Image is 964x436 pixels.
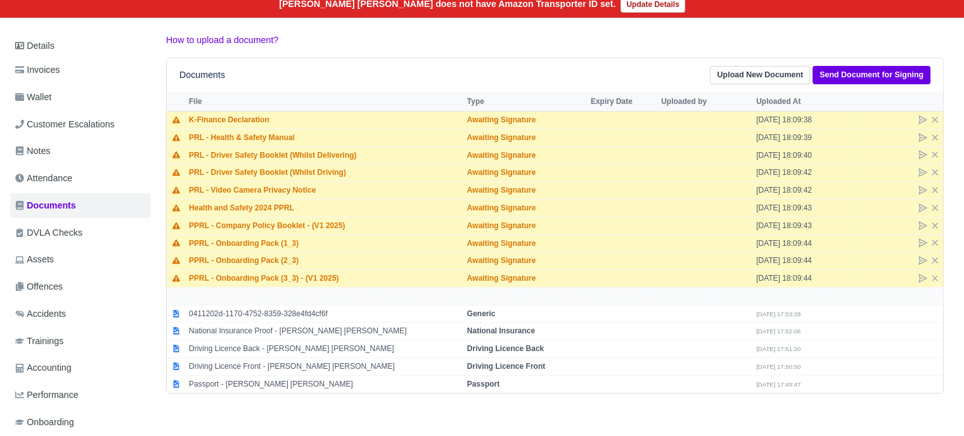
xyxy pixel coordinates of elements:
[464,270,588,288] td: Awaiting Signature
[813,66,930,84] a: Send Document for Signing
[753,234,848,252] td: [DATE] 18:09:44
[10,274,151,299] a: Offences
[186,182,464,200] td: PRL - Video Camera Privacy Notice
[467,362,545,371] strong: Driving Licence Front
[15,252,54,267] span: Assets
[753,182,848,200] td: [DATE] 18:09:42
[464,182,588,200] td: Awaiting Signature
[186,323,464,340] td: National Insurance Proof - [PERSON_NAME] [PERSON_NAME]
[10,112,151,137] a: Customer Escalations
[753,252,848,270] td: [DATE] 18:09:44
[186,146,464,164] td: PRL - Driver Safety Booklet (Whilst Delivering)
[186,358,464,376] td: Driving Licence Front - [PERSON_NAME] [PERSON_NAME]
[15,63,60,77] span: Invoices
[467,326,535,335] strong: National Insurance
[15,279,63,294] span: Offences
[15,90,51,105] span: Wallet
[464,199,588,217] td: Awaiting Signature
[756,381,800,388] small: [DATE] 17:49:47
[10,193,151,218] a: Documents
[710,66,810,84] a: Upload New Document
[756,363,800,370] small: [DATE] 17:50:50
[756,311,800,317] small: [DATE] 17:53:28
[753,146,848,164] td: [DATE] 18:09:40
[186,164,464,182] td: PRL - Driver Safety Booklet (Whilst Driving)
[464,217,588,234] td: Awaiting Signature
[10,85,151,110] a: Wallet
[10,410,151,435] a: Onboarding
[186,375,464,392] td: Passport - [PERSON_NAME] [PERSON_NAME]
[186,199,464,217] td: Health and Safety 2024 PPRL
[10,356,151,380] a: Accounting
[588,92,658,111] th: Expiry Date
[901,375,964,436] iframe: Chat Widget
[15,226,82,240] span: DVLA Checks
[464,164,588,182] td: Awaiting Signature
[186,129,464,146] td: PRL - Health & Safety Manual
[753,217,848,234] td: [DATE] 18:09:43
[186,340,464,358] td: Driving Licence Back - [PERSON_NAME] [PERSON_NAME]
[186,252,464,270] td: PPRL - Onboarding Pack (2_3)
[10,34,151,58] a: Details
[464,234,588,252] td: Awaiting Signature
[753,111,848,129] td: [DATE] 18:09:38
[467,380,499,388] strong: Passport
[10,166,151,191] a: Attendance
[186,217,464,234] td: PPRL - Company Policy Booklet - (V1 2025)
[10,247,151,272] a: Assets
[753,129,848,146] td: [DATE] 18:09:39
[464,129,588,146] td: Awaiting Signature
[464,92,588,111] th: Type
[10,383,151,407] a: Performance
[15,388,79,402] span: Performance
[756,328,800,335] small: [DATE] 17:52:06
[15,307,66,321] span: Accidents
[10,139,151,163] a: Notes
[467,344,544,353] strong: Driving Licence Back
[15,171,72,186] span: Attendance
[10,58,151,82] a: Invoices
[15,144,50,158] span: Notes
[166,35,278,45] a: How to upload a document?
[753,270,848,288] td: [DATE] 18:09:44
[753,199,848,217] td: [DATE] 18:09:43
[10,221,151,245] a: DVLA Checks
[179,70,225,80] h6: Documents
[186,234,464,252] td: PPRL - Onboarding Pack (1_3)
[15,415,74,430] span: Onboarding
[467,309,496,318] strong: Generic
[186,305,464,323] td: 0411202d-1170-4752-8359-328e4fd4cf6f
[753,92,848,111] th: Uploaded At
[15,334,63,349] span: Trainings
[15,117,115,132] span: Customer Escalations
[15,361,72,375] span: Accounting
[186,270,464,288] td: PPRL - Onboarding Pack (3_3) - (V1 2025)
[10,302,151,326] a: Accidents
[753,164,848,182] td: [DATE] 18:09:42
[186,111,464,129] td: K-Finance Declaration
[464,146,588,164] td: Awaiting Signature
[658,92,753,111] th: Uploaded by
[186,92,464,111] th: File
[756,345,800,352] small: [DATE] 17:51:20
[15,198,76,213] span: Documents
[464,252,588,270] td: Awaiting Signature
[10,329,151,354] a: Trainings
[464,111,588,129] td: Awaiting Signature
